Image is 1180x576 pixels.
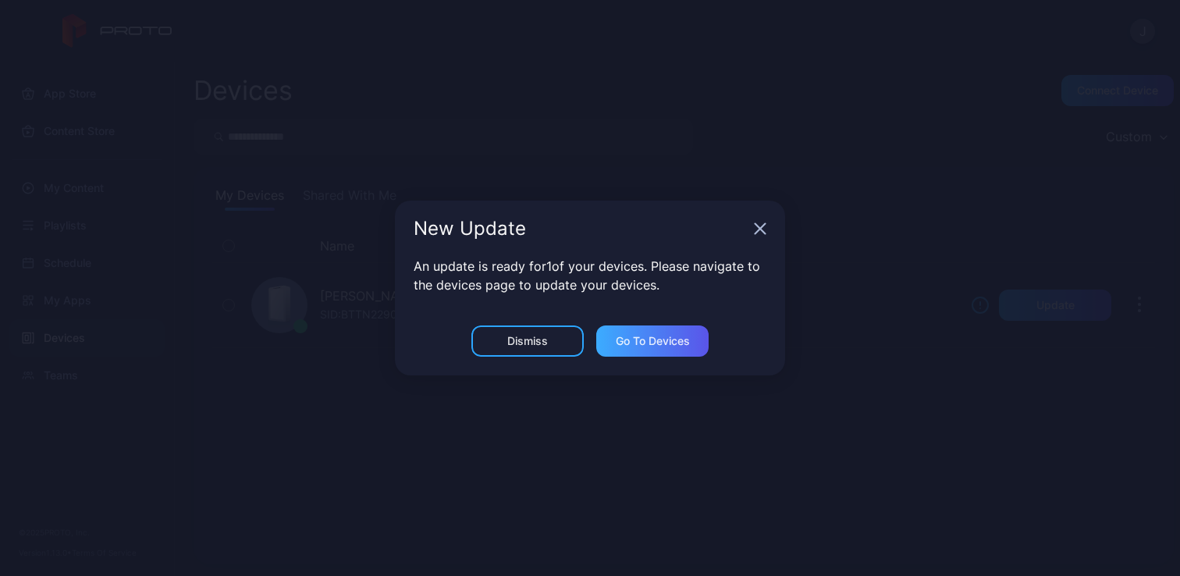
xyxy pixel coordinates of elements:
div: Dismiss [507,335,548,347]
div: Go to devices [616,335,690,347]
p: An update is ready for 1 of your devices. Please navigate to the devices page to update your devi... [414,257,766,294]
button: Go to devices [596,325,709,357]
button: Dismiss [471,325,584,357]
div: New Update [414,219,748,238]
